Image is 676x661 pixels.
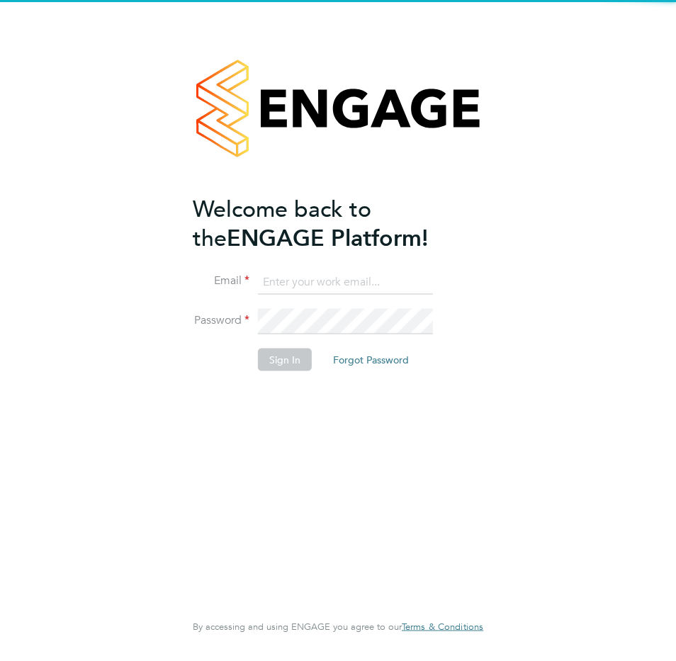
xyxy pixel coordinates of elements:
[193,621,483,633] span: By accessing and using ENGAGE you agree to our
[402,621,483,633] a: Terms & Conditions
[193,195,371,252] span: Welcome back to the
[322,349,420,371] button: Forgot Password
[193,313,249,328] label: Password
[193,194,469,252] h2: ENGAGE Platform!
[258,349,312,371] button: Sign In
[258,269,433,295] input: Enter your work email...
[193,273,249,288] label: Email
